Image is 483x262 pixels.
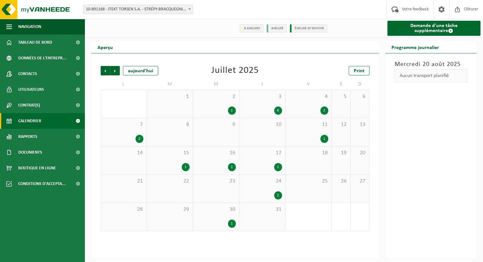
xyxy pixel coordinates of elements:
[274,106,282,115] div: 6
[354,93,366,100] span: 6
[242,93,282,100] span: 3
[228,106,236,115] div: 1
[286,79,332,90] td: V
[196,206,236,213] span: 30
[196,178,236,185] span: 23
[289,93,328,100] span: 4
[136,135,143,143] div: 2
[193,79,239,90] td: M
[385,41,445,53] h2: Programme journalier
[320,135,328,143] div: 1
[150,206,190,213] span: 29
[395,60,468,69] h3: Mercredi 20 août 2025
[18,113,41,129] span: Calendrier
[335,121,347,128] span: 12
[104,150,143,156] span: 14
[351,79,369,90] td: D
[332,79,351,90] td: S
[18,66,37,82] span: Contacts
[110,66,120,75] span: Suivant
[150,121,190,128] span: 8
[387,21,481,36] a: Demande d'une tâche supplémentaire
[239,79,286,90] td: J
[274,191,282,199] div: 2
[290,24,327,33] li: Exécuté et terminé
[104,206,143,213] span: 28
[18,160,56,176] span: Boutique en ligne
[18,19,41,35] span: Navigation
[150,178,190,185] span: 22
[150,93,190,100] span: 1
[335,178,347,185] span: 26
[239,24,264,33] li: à exécuter
[18,145,42,160] span: Documents
[289,121,328,128] span: 11
[91,41,119,53] h2: Aperçu
[335,93,347,100] span: 5
[18,50,66,66] span: Données de l'entrepr...
[18,35,52,50] span: Tableau de bord
[289,150,328,156] span: 18
[274,163,282,171] div: 1
[18,82,44,97] span: Utilisateurs
[101,66,110,75] span: Précédent
[147,79,193,90] td: M
[150,150,190,156] span: 15
[289,178,328,185] span: 25
[104,178,143,185] span: 21
[18,97,40,113] span: Contrat(s)
[242,150,282,156] span: 17
[267,24,287,33] li: exécuté
[196,93,236,100] span: 2
[354,68,364,74] span: Print
[354,178,366,185] span: 27
[320,106,328,115] div: 2
[242,121,282,128] span: 10
[242,206,282,213] span: 31
[123,66,158,75] div: aujourd'hui
[104,121,143,128] span: 7
[335,150,347,156] span: 19
[354,150,366,156] span: 20
[228,163,236,171] div: 1
[18,176,66,192] span: Conditions d'accepta...
[196,121,236,128] span: 9
[83,5,193,14] span: 10-891168 - JTEKT TORSEN S.A. - STRÉPY-BRACQUEGNIES
[18,129,37,145] span: Rapports
[395,69,468,82] div: Aucun transport planifié
[242,178,282,185] span: 24
[101,79,147,90] td: L
[354,121,366,128] span: 13
[228,220,236,228] div: 1
[196,150,236,156] span: 16
[349,66,369,75] a: Print
[211,66,259,75] div: Juillet 2025
[182,163,190,171] div: 1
